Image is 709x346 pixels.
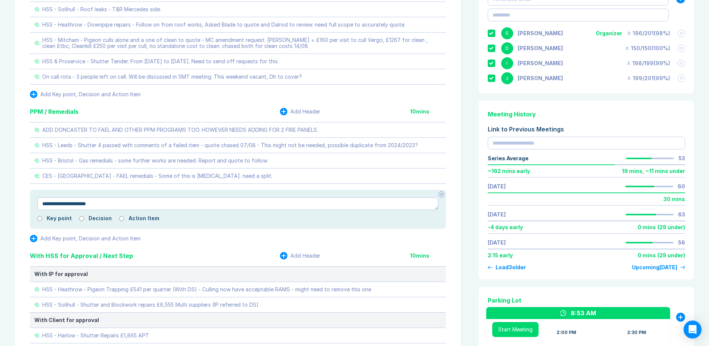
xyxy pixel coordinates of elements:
[30,235,141,242] button: Add Key point, Decision and Action Item
[596,30,622,36] div: Organizer
[488,125,685,134] div: Link to Previous Meetings
[496,264,526,270] div: Load 3 older
[410,109,446,115] div: 10 mins
[34,317,441,323] div: With Client for approval
[40,91,141,97] div: Add Key point, Decision and Action Item
[488,168,530,174] div: ~ 162 mins early
[678,212,685,218] div: 63
[518,75,563,81] div: Jonny Welbourn
[492,322,539,337] button: Start Meeting
[488,110,685,119] div: Meeting History
[501,42,513,54] div: D
[42,286,371,292] div: HSS - Heathrow - Pigeon Trapping £541 per quarter (With DS) - Culling now have acceptable RAMS - ...
[678,240,685,246] div: 56
[638,252,656,258] div: 0 mins
[518,60,563,66] div: Iain Parnell
[678,155,685,161] div: 53
[42,22,406,28] div: HSS - Heathrow - Downpipe repairs - Follow on from roof works, Asked Blade to quote and Dalrod to...
[47,215,72,221] label: Key point
[488,224,523,230] div: -4 days early
[280,108,320,115] button: Add Header
[571,309,596,318] div: 8:53 AM
[488,240,506,246] a: [DATE]
[290,109,320,115] div: Add Header
[626,60,670,66] div: 198 / 199 ( 99 %)
[557,330,576,336] div: 2:00 PM
[30,91,141,98] button: Add Key point, Decision and Action Item
[501,27,513,39] div: G
[42,142,418,148] div: HSS - Leeds - Shutter 4 passed with comments of a failed item - quote chased 07/08 - This might n...
[622,168,685,174] div: 19 mins , ~ 11 mins under
[30,107,78,116] div: PPM / Remedials
[89,215,112,221] label: Decision
[632,264,685,270] a: Upcoming[DATE]
[638,224,656,230] div: 0 mins
[42,158,268,164] div: HSS - Bristol - Gas remedials - some further works are needed. Report and quote to follow.
[42,302,259,308] div: HSS - Solihull - Shutter and Blockwork repairs £6,555 Multi suppliers (IP referred to DS)
[42,333,149,339] div: HSS - Harlow - Shutter Repairs £1,865 APT
[657,252,685,258] div: ( 29 under )
[488,212,506,218] a: [DATE]
[42,74,302,80] div: On call rota - 3 people left on call. Will be discussed in SMT meeting. This weekend vacant, Dh t...
[663,196,685,202] div: 30 mins
[627,75,670,81] div: 199 / 201 ( 99 %)
[501,57,513,69] div: I
[518,45,563,51] div: David Hayter
[627,330,646,336] div: 2:30 PM
[42,37,441,49] div: HSS - Mitcham - Pigeon culls alone and a one of clean to quote - MC amendment request. [PERSON_NA...
[488,296,685,305] div: Parking Lot
[488,252,513,258] div: 2:15 early
[40,236,141,242] div: Add Key point, Decision and Action Item
[410,253,446,259] div: 10 mins
[129,215,159,221] label: Action Item
[488,183,506,189] a: [DATE]
[42,58,279,64] div: HSS & Proservice - Shutter Tender. From [DATE] to [DATE]. Need to send off requests for this.
[30,251,133,260] div: With HSS for Approval / Next Step
[632,264,677,270] div: Upcoming [DATE]
[290,253,320,259] div: Add Header
[678,183,685,189] div: 60
[488,264,526,270] button: Load3older
[684,321,702,339] div: Open Intercom Messenger
[42,6,161,12] div: HSS - Solihull - Roof leaks - T&R Mercedes side.
[34,271,441,277] div: With IP for approval
[518,30,563,36] div: Gemma White
[501,72,513,84] div: J
[488,155,528,161] div: Series Average
[42,127,318,133] div: ADD DONCASTER TO FAEL AND OTHER PPM PROGRAMS TOO. HOWEVER NEEDS ADDING FOR 2 FIRE PANELS.
[280,252,320,259] button: Add Header
[657,224,685,230] div: ( 29 under )
[627,30,670,36] div: 196 / 201 ( 98 %)
[625,45,670,51] div: 150 / 150 ( 100 %)
[42,173,272,179] div: CES - [GEOGRAPHIC_DATA] - FAEL remedials - Some of this is [MEDICAL_DATA]. need a split.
